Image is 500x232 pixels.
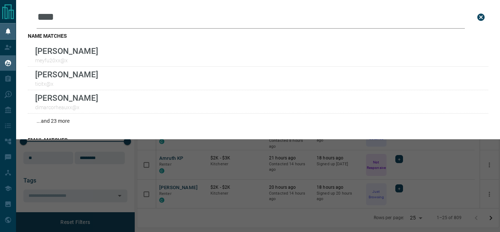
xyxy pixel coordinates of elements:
h3: name matches [28,33,488,39]
p: [PERSON_NAME] [35,46,98,56]
h3: email matches [28,137,488,143]
p: [PERSON_NAME] [35,93,98,103]
p: ticitx@x [35,81,98,87]
p: meyfu20xx@x [35,58,98,63]
div: ...and 23 more [28,114,488,128]
button: close search bar [474,10,488,25]
p: dimarcorheauxx@x [35,104,98,110]
p: [PERSON_NAME] [35,70,98,79]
